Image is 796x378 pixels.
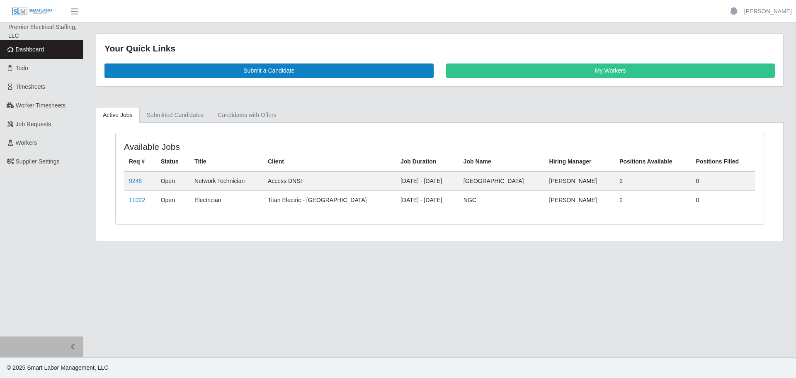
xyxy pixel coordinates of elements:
[140,107,211,123] a: Submitted Candidates
[544,152,615,171] th: Hiring Manager
[129,178,142,184] a: 9248
[459,190,544,210] td: NGC
[189,190,263,210] td: Electrician
[104,63,434,78] a: Submit a Candidate
[263,152,396,171] th: Client
[16,139,37,146] span: Workers
[396,152,459,171] th: Job Duration
[614,152,691,171] th: Positions Available
[104,42,775,55] div: Your Quick Links
[459,171,544,191] td: [GEOGRAPHIC_DATA]
[124,141,380,152] h4: Available Jobs
[614,190,691,210] td: 2
[16,102,66,109] span: Worker Timesheets
[691,190,755,210] td: 0
[16,65,28,71] span: Todo
[691,171,755,191] td: 0
[396,190,459,210] td: [DATE] - [DATE]
[124,152,156,171] th: Req #
[189,152,263,171] th: Title
[459,152,544,171] th: Job Name
[446,63,775,78] a: My Workers
[16,83,46,90] span: Timesheets
[129,197,145,203] a: 11022
[8,24,77,39] span: Premier Electrical Staffing, LLC
[96,107,140,123] a: Active Jobs
[12,7,53,16] img: SLM Logo
[7,364,108,371] span: © 2025 Smart Labor Management, LLC
[156,171,189,191] td: Open
[396,171,459,191] td: [DATE] - [DATE]
[263,171,396,191] td: Access DNSI
[156,190,189,210] td: Open
[189,171,263,191] td: Network Technician
[211,107,283,123] a: Candidates with Offers
[744,7,792,16] a: [PERSON_NAME]
[544,171,615,191] td: [PERSON_NAME]
[263,190,396,210] td: Titan Electric - [GEOGRAPHIC_DATA]
[544,190,615,210] td: [PERSON_NAME]
[614,171,691,191] td: 2
[156,152,189,171] th: Status
[691,152,755,171] th: Positions Filled
[16,121,51,127] span: Job Requests
[16,158,60,165] span: Supplier Settings
[16,46,44,53] span: Dashboard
